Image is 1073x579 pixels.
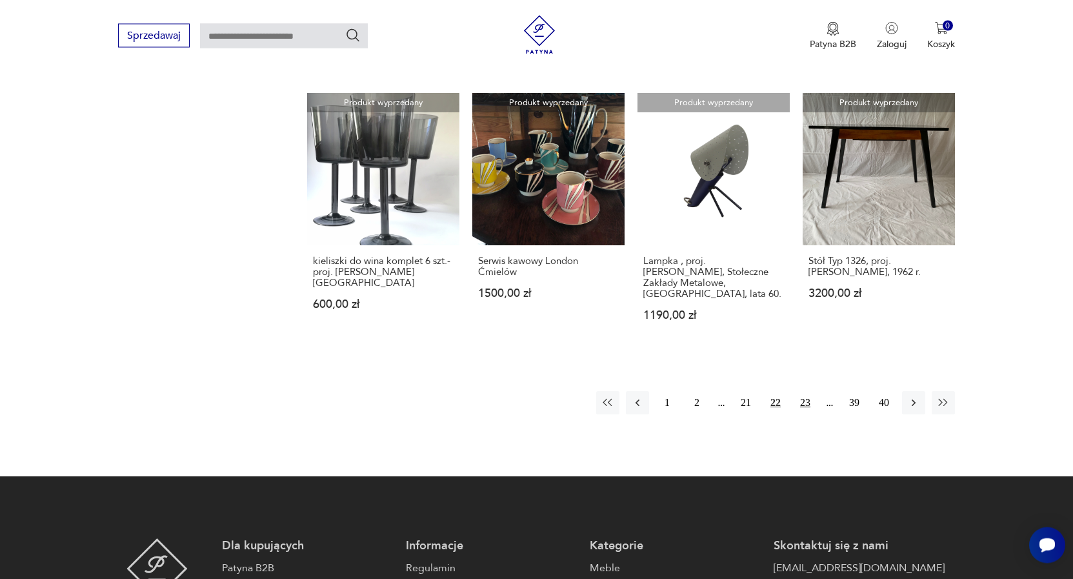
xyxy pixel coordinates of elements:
[307,94,459,347] a: Produkt wyprzedanykieliszki do wina komplet 6 szt.-proj. Z. Horbowykieliszki do wina komplet 6 sz...
[734,392,757,415] button: 21
[794,392,817,415] button: 23
[927,38,955,50] p: Koszyk
[1029,527,1065,564] iframe: Smartsupp widget button
[222,561,393,576] a: Patyna B2B
[478,289,619,300] p: 1500,00 zł
[472,94,625,347] a: Produkt wyprzedanySerwis kawowy London ĆmielówSerwis kawowy London Ćmielów1500,00 zł
[685,392,708,415] button: 2
[943,21,954,32] div: 0
[520,15,559,54] img: Patyna - sklep z meblami i dekoracjami vintage
[313,300,454,310] p: 600,00 zł
[774,539,945,554] p: Skontaktuj się z nami
[810,38,856,50] p: Patyna B2B
[810,22,856,50] a: Ikona medaluPatyna B2B
[643,256,784,300] h3: Lampka , proj. [PERSON_NAME], Stołeczne Zakłady Metalowe, [GEOGRAPHIC_DATA], lata 60.
[222,539,393,554] p: Dla kupujących
[808,289,949,300] p: 3200,00 zł
[345,28,361,43] button: Szukaj
[803,94,955,347] a: Produkt wyprzedanyStół Typ 1326, proj. Lejkowski i Leśniewski, 1962 r.Stół Typ 1326, proj. [PERSO...
[764,392,787,415] button: 22
[810,22,856,50] button: Patyna B2B
[877,38,907,50] p: Zaloguj
[478,256,619,278] h3: Serwis kawowy London Ćmielów
[885,22,898,35] img: Ikonka użytkownika
[118,24,190,48] button: Sprzedawaj
[656,392,679,415] button: 1
[872,392,896,415] button: 40
[927,22,955,50] button: 0Koszyk
[406,539,577,554] p: Informacje
[406,561,577,576] a: Regulamin
[313,256,454,289] h3: kieliszki do wina komplet 6 szt.-proj. [PERSON_NAME][GEOGRAPHIC_DATA]
[808,256,949,278] h3: Stół Typ 1326, proj. [PERSON_NAME], 1962 r.
[774,561,945,576] a: [EMAIL_ADDRESS][DOMAIN_NAME]
[827,22,839,36] img: Ikona medalu
[118,32,190,41] a: Sprzedawaj
[935,22,948,35] img: Ikona koszyka
[637,94,790,347] a: Produkt wyprzedanyLampka , proj. A. Gałecki, Stołeczne Zakłady Metalowe, Polska, lata 60.Lampka ,...
[590,539,761,554] p: Kategorie
[643,310,784,321] p: 1190,00 zł
[590,561,761,576] a: Meble
[877,22,907,50] button: Zaloguj
[843,392,866,415] button: 39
